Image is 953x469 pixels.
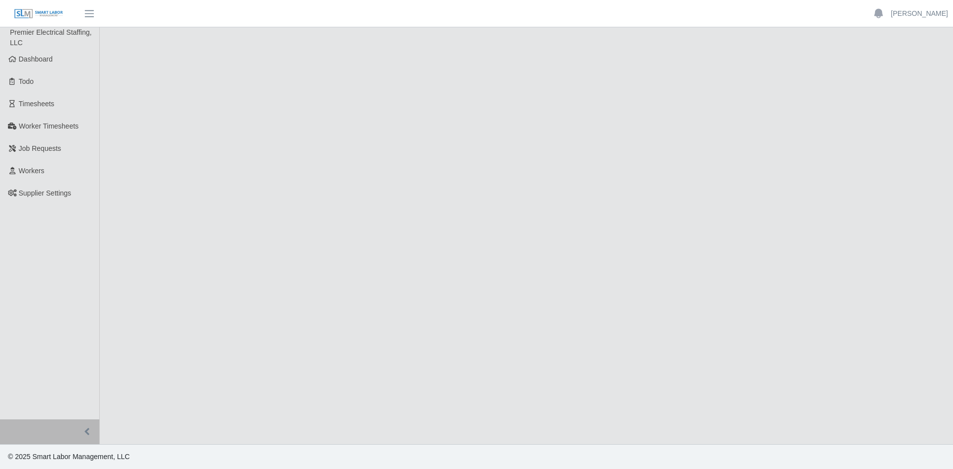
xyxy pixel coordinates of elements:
span: Workers [19,167,45,175]
img: SLM Logo [14,8,64,19]
span: © 2025 Smart Labor Management, LLC [8,453,130,461]
span: Worker Timesheets [19,122,78,130]
span: Dashboard [19,55,53,63]
span: Supplier Settings [19,189,71,197]
span: Job Requests [19,144,62,152]
span: Todo [19,77,34,85]
a: [PERSON_NAME] [891,8,948,19]
span: Timesheets [19,100,55,108]
span: Premier Electrical Staffing, LLC [10,28,92,47]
